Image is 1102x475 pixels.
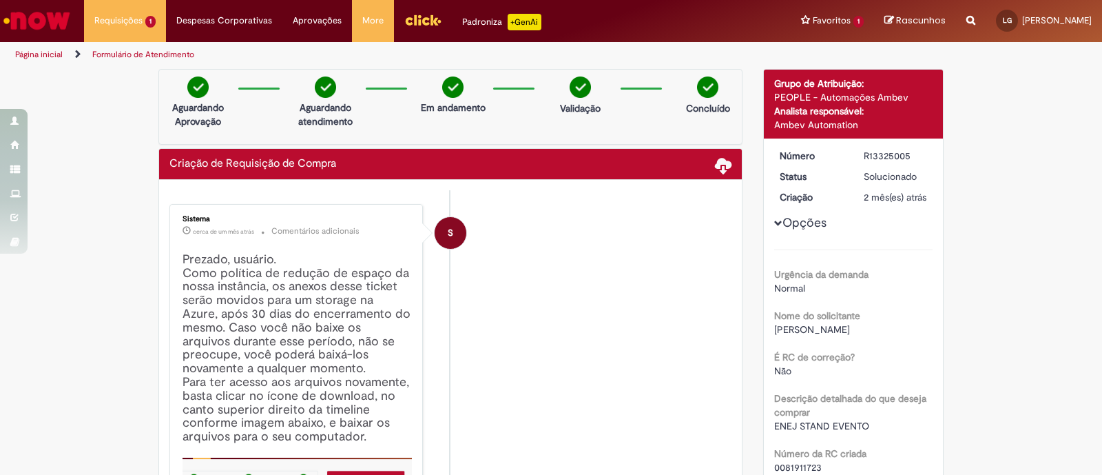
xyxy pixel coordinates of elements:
a: Página inicial [15,49,63,60]
span: 2 mês(es) atrás [864,191,926,203]
img: check-circle-green.png [315,77,336,98]
div: Sistema [183,215,412,223]
b: É RC de correção? [774,351,855,363]
span: [PERSON_NAME] [1022,14,1092,26]
p: +GenAi [508,14,541,30]
span: More [362,14,384,28]
b: Urgência da demanda [774,268,869,281]
span: LG [1003,16,1012,25]
span: 0081911723 [774,461,822,474]
ul: Trilhas de página [10,42,725,68]
dt: Status [769,170,854,183]
span: [PERSON_NAME] [774,323,850,336]
h2: Criação de Requisição de Compra Histórico de tíquete [169,158,336,170]
img: check-circle-green.png [442,77,464,98]
p: Concluído [686,101,730,115]
span: ENEJ STAND EVENTO [774,420,869,432]
dt: Criação [769,190,854,204]
span: Favoritos [813,14,851,28]
img: click_logo_yellow_360x200.png [404,10,441,30]
p: Em andamento [421,101,486,114]
span: 1 [853,16,864,28]
img: ServiceNow [1,7,72,34]
div: Ambev Automation [774,118,933,132]
a: Formulário de Atendimento [92,49,194,60]
span: Baixar anexos [715,156,731,173]
a: Rascunhos [884,14,946,28]
time: 28/08/2025 02:11:52 [193,228,254,236]
span: 1 [145,16,156,28]
div: PEOPLE - Automações Ambev [774,90,933,104]
p: Aguardando Aprovação [165,101,231,128]
span: S [448,216,453,250]
span: Não [774,365,791,377]
b: Descrição detalhada do que deseja comprar [774,392,926,418]
dt: Número [769,149,854,163]
span: Despesas Corporativas [176,14,272,28]
div: Solucionado [864,170,928,183]
div: 25/07/2025 17:00:16 [864,190,928,204]
img: check-circle-green.png [697,77,718,98]
small: Comentários adicionais [271,225,360,237]
b: Número da RC criada [774,447,866,460]
div: Padroniza [462,14,541,30]
div: System [435,217,466,249]
span: Normal [774,282,805,294]
span: Rascunhos [896,14,946,27]
img: check-circle-green.png [570,77,591,98]
span: Aprovações [293,14,342,28]
span: cerca de um mês atrás [193,228,254,236]
img: check-circle-green.png [187,77,209,98]
p: Validação [560,101,601,115]
div: Grupo de Atribuição: [774,77,933,90]
span: Requisições [94,14,143,28]
div: Analista responsável: [774,104,933,118]
b: Nome do solicitante [774,310,860,322]
p: Aguardando atendimento [292,101,359,128]
div: R13325005 [864,149,928,163]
